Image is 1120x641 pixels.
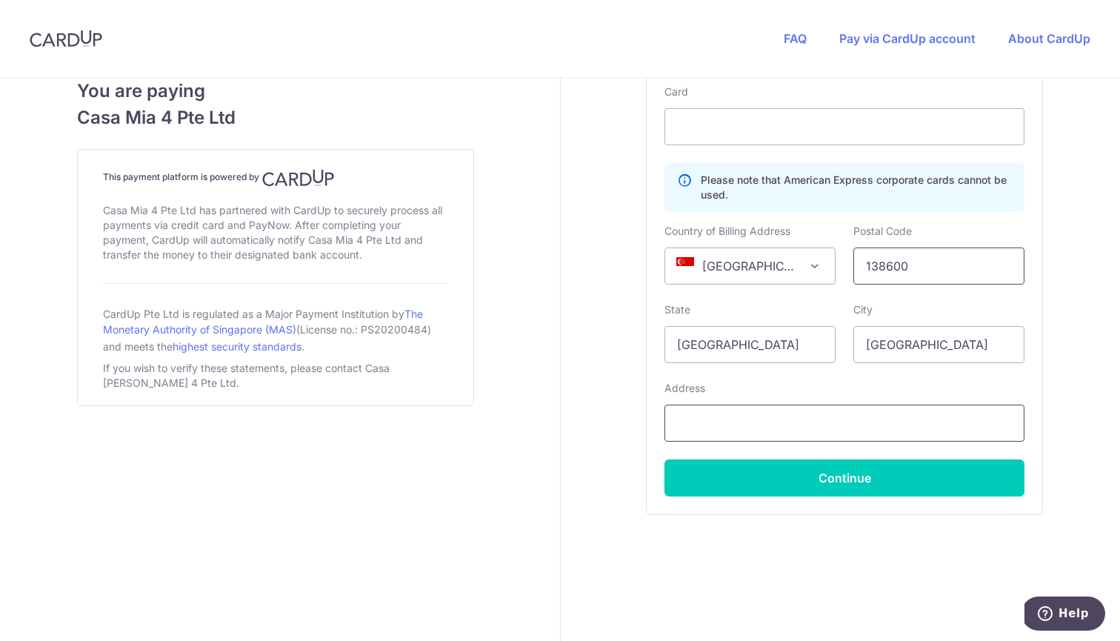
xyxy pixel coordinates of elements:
div: CardUp Pte Ltd is regulated as a Major Payment Institution by (License no.: PS20200484) and meets... [103,302,448,358]
label: City [853,302,873,317]
a: highest security standards [173,340,301,353]
button: Continue [664,459,1024,496]
p: Please note that American Express corporate cards cannot be used. [701,173,1012,202]
div: Casa Mia 4 Pte Ltd has partnered with CardUp to securely process all payments via credit card and... [103,200,448,265]
input: Example 123456 [853,248,1024,285]
label: Postal Code [853,224,912,239]
img: CardUp [30,30,102,47]
a: About CardUp [1008,31,1090,46]
iframe: Secure card payment input frame [677,118,1012,136]
a: Pay via CardUp account [839,31,976,46]
label: Country of Billing Address [664,224,790,239]
div: If you wish to verify these statements, please contact Casa [PERSON_NAME] 4 Pte Ltd. [103,358,448,393]
span: Singapore [664,248,836,285]
span: You are paying [77,78,474,104]
label: State [664,302,690,317]
h4: This payment platform is powered by [103,169,448,187]
img: CardUp [262,169,335,187]
a: FAQ [784,31,807,46]
label: Card [664,84,688,99]
span: Singapore [665,248,835,284]
label: Address [664,381,705,396]
span: Casa Mia 4 Pte Ltd [77,104,474,131]
iframe: Opens a widget where you can find more information [1024,597,1105,634]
